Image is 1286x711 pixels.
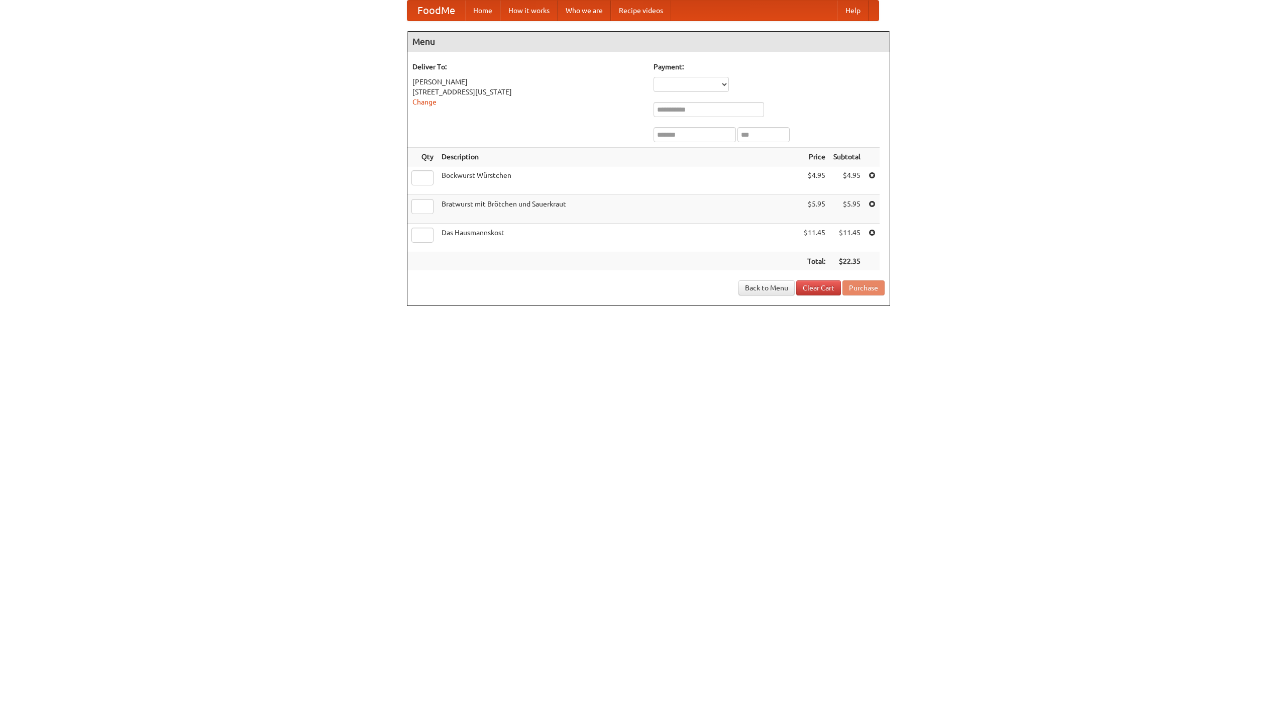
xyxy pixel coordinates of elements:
[438,224,800,252] td: Das Hausmannskost
[738,280,795,295] a: Back to Menu
[438,166,800,195] td: Bockwurst Würstchen
[654,62,885,72] h5: Payment:
[829,195,865,224] td: $5.95
[412,87,644,97] div: [STREET_ADDRESS][US_STATE]
[800,166,829,195] td: $4.95
[407,148,438,166] th: Qty
[829,224,865,252] td: $11.45
[558,1,611,21] a: Who we are
[829,166,865,195] td: $4.95
[407,32,890,52] h4: Menu
[800,195,829,224] td: $5.95
[500,1,558,21] a: How it works
[407,1,465,21] a: FoodMe
[412,77,644,87] div: [PERSON_NAME]
[800,252,829,271] th: Total:
[800,224,829,252] td: $11.45
[438,148,800,166] th: Description
[800,148,829,166] th: Price
[829,252,865,271] th: $22.35
[611,1,671,21] a: Recipe videos
[796,280,841,295] a: Clear Cart
[465,1,500,21] a: Home
[829,148,865,166] th: Subtotal
[412,62,644,72] h5: Deliver To:
[412,98,437,106] a: Change
[842,280,885,295] button: Purchase
[438,195,800,224] td: Bratwurst mit Brötchen und Sauerkraut
[837,1,869,21] a: Help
